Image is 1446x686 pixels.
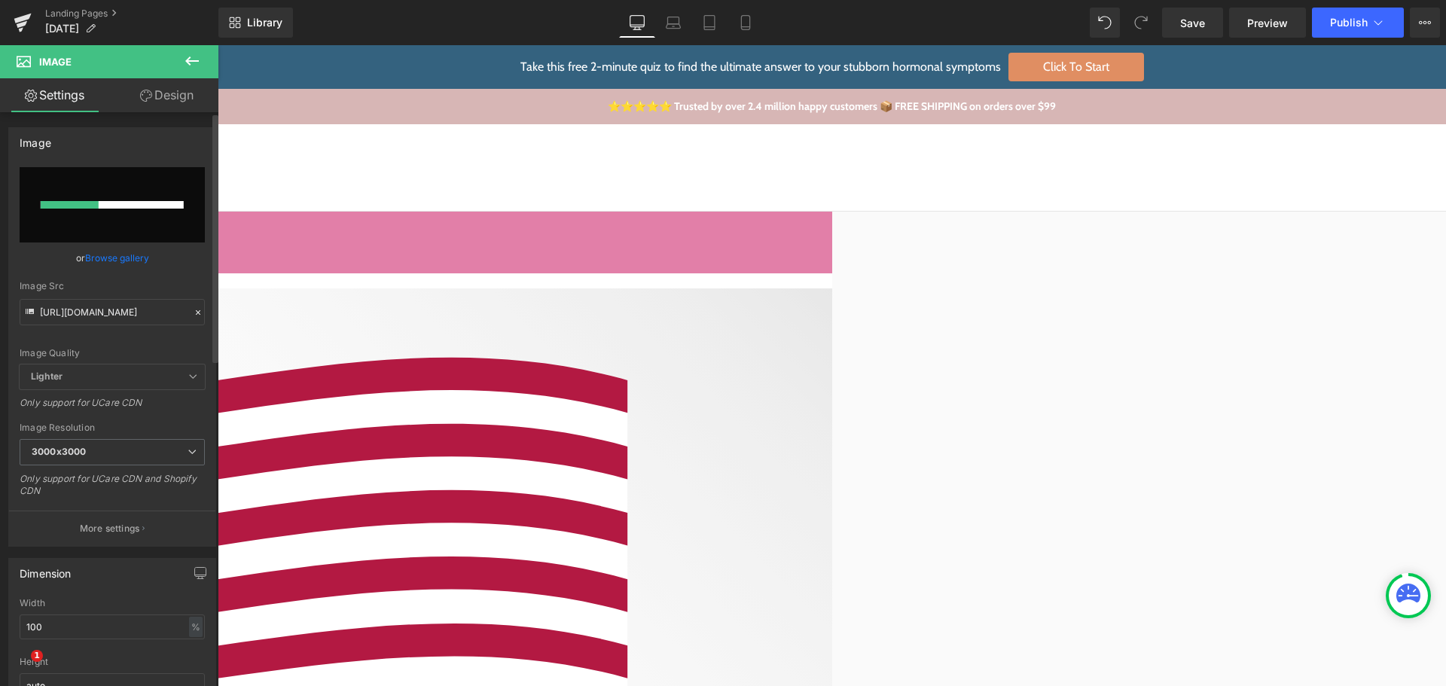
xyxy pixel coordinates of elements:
[20,299,205,325] input: Link
[1090,8,1120,38] button: Undo
[31,650,43,662] span: 1
[728,8,764,38] a: Mobile
[20,250,205,266] div: or
[112,78,221,112] a: Design
[20,657,205,667] div: Height
[218,8,293,38] a: New Library
[80,522,140,535] p: More settings
[20,281,205,291] div: Image Src
[20,473,205,507] div: Only support for UCare CDN and Shopify CDN
[20,598,205,608] div: Width
[20,348,205,358] div: Image Quality
[691,8,728,38] a: Tablet
[9,511,215,546] button: More settings
[20,128,51,149] div: Image
[189,617,203,637] div: %
[247,16,282,29] span: Library
[32,446,86,457] b: 3000x3000
[20,397,205,419] div: Only support for UCare CDN
[20,422,205,433] div: Image Resolution
[1330,17,1368,29] span: Publish
[1229,8,1306,38] a: Preview
[39,56,72,68] span: Image
[31,370,63,382] b: Lighter
[791,8,926,36] span: Click To Start
[1247,15,1288,31] span: Preview
[1410,8,1440,38] button: More
[20,614,205,639] input: auto
[45,8,218,20] a: Landing Pages
[655,8,691,38] a: Laptop
[619,8,655,38] a: Desktop
[1180,15,1205,31] span: Save
[1126,8,1156,38] button: Redo
[20,559,72,580] div: Dimension
[45,23,79,35] span: [DATE]
[1312,8,1404,38] button: Publish
[85,245,149,271] a: Browse gallery
[390,54,838,68] a: ⭐⭐⭐⭐⭐ Trusted by over 2.4 million happy customers 📦 FREE SHIPPING on orders over $99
